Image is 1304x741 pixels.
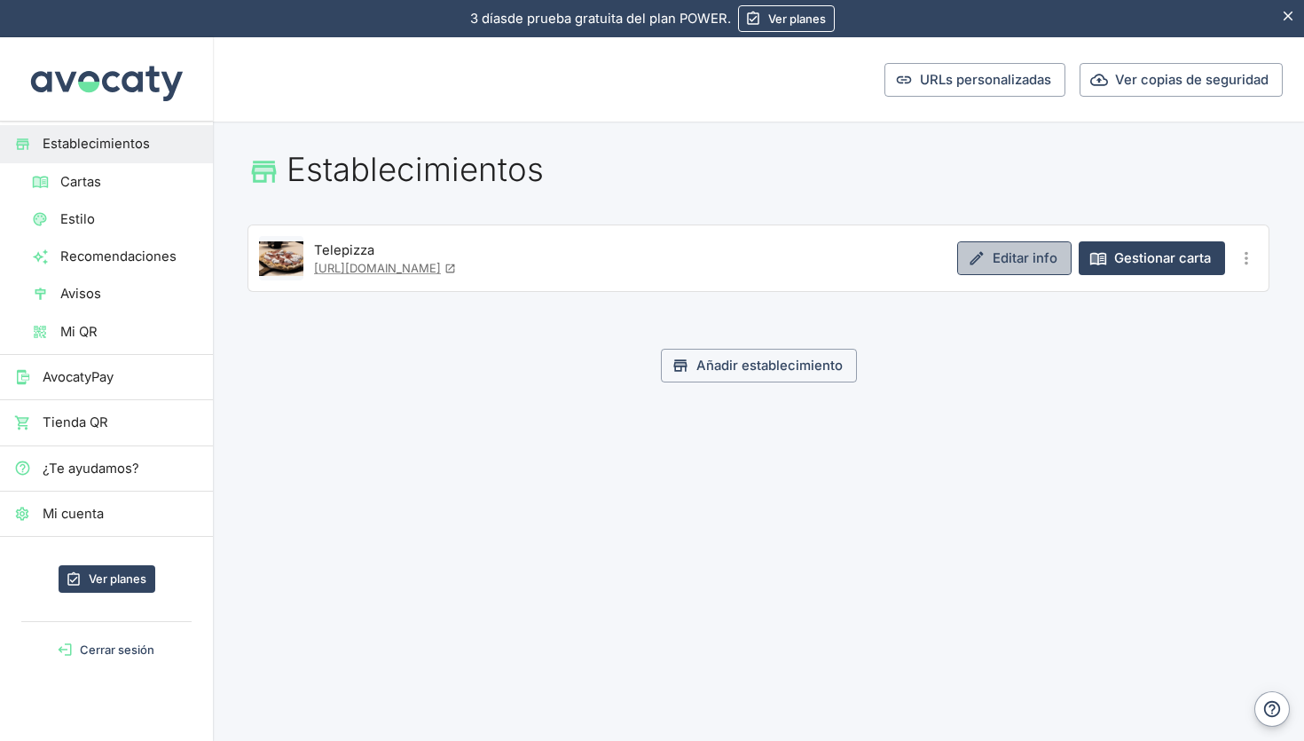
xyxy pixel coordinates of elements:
[60,284,199,303] span: Avisos
[1232,244,1261,272] button: Más opciones
[738,5,835,32] a: Ver planes
[314,240,456,260] p: Telepizza
[661,349,857,382] button: Añadir establecimiento
[470,11,507,27] span: 3 días
[59,565,155,593] a: Ver planes
[43,367,199,387] span: AvocatyPay
[60,247,199,266] span: Recomendaciones
[1254,691,1290,727] button: Ayuda y contacto
[314,261,456,275] a: [URL][DOMAIN_NAME]
[60,322,199,342] span: Mi QR
[247,150,1269,189] h1: Establecimientos
[60,209,199,229] span: Estilo
[957,241,1072,275] a: Editar info
[43,459,199,478] span: ¿Te ayudamos?
[1273,1,1304,32] button: Esconder aviso
[884,63,1065,97] button: URLs personalizadas
[259,236,303,280] a: Editar establecimiento
[43,413,199,432] span: Tienda QR
[43,134,199,154] span: Establecimientos
[1080,63,1283,97] button: Ver copias de seguridad
[1079,241,1225,275] a: Gestionar carta
[7,636,206,664] button: Cerrar sesión
[27,37,186,121] img: Avocaty
[43,504,199,524] span: Mi cuenta
[60,172,199,192] span: Cartas
[470,9,731,28] p: de prueba gratuita del plan POWER.
[259,236,303,280] img: Thumbnail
